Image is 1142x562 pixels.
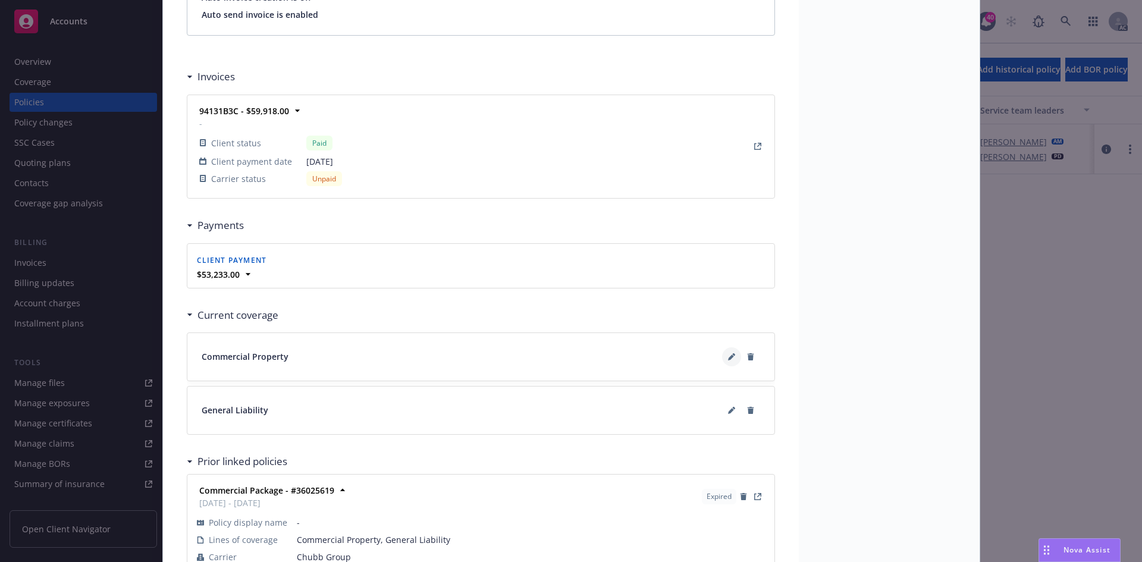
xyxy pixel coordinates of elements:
[202,8,760,21] span: Auto send invoice is enabled
[1039,538,1121,562] button: Nova Assist
[199,117,342,130] span: -
[187,218,244,233] div: Payments
[197,454,287,469] h3: Prior linked policies
[197,69,235,84] h3: Invoices
[197,255,267,265] span: Client payment
[751,139,765,153] a: View Invoice
[306,155,342,168] span: [DATE]
[306,136,332,150] div: Paid
[202,350,288,363] span: Commercial Property
[1039,539,1054,561] div: Drag to move
[306,171,342,186] div: Unpaid
[211,137,261,149] span: Client status
[202,404,268,416] span: General Liability
[197,218,244,233] h3: Payments
[199,485,334,496] strong: Commercial Package - #36025619
[199,105,289,117] strong: 94131B3C - $59,918.00
[197,269,240,280] strong: $53,233.00
[187,307,278,323] div: Current coverage
[209,516,287,529] span: Policy display name
[297,516,765,529] span: -
[209,533,278,546] span: Lines of coverage
[197,307,278,323] h3: Current coverage
[1063,545,1110,555] span: Nova Assist
[199,497,334,509] span: [DATE] - [DATE]
[187,454,287,469] div: Prior linked policies
[211,155,292,168] span: Client payment date
[211,172,266,185] span: Carrier status
[751,489,765,504] a: View Policy
[187,69,235,84] div: Invoices
[707,491,732,502] span: Expired
[297,533,765,546] span: Commercial Property, General Liability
